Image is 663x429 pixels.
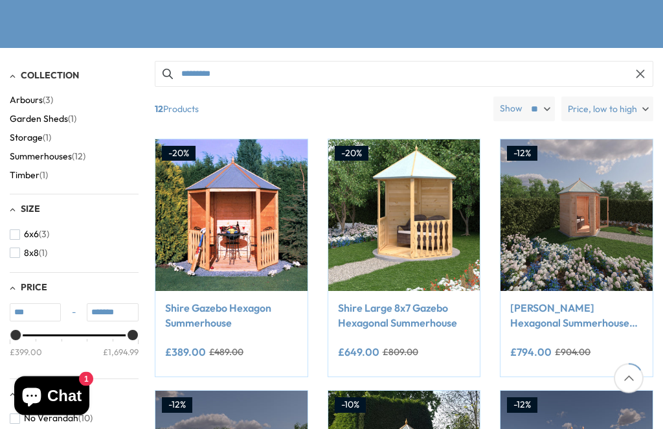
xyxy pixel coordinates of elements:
span: (12) [72,152,85,163]
span: (3) [43,95,53,106]
ins: £794.00 [510,347,552,358]
span: Products [150,97,488,122]
a: Shire Large 8x7 Gazebo Hexagonal Summerhouse [338,301,471,330]
span: Timber [10,170,39,181]
button: Arbours (3) [10,91,53,110]
div: Price [10,335,139,369]
span: Garden Sheds [10,114,68,125]
div: -20% [335,146,368,162]
del: £809.00 [383,348,418,357]
span: Arbours [10,95,43,106]
span: Price, low to high [568,97,637,122]
div: -12% [507,398,537,413]
button: 8x8 [10,244,47,263]
label: Show [500,103,523,116]
span: (10) [78,413,93,424]
input: Max value [87,304,138,322]
a: [PERSON_NAME] Hexagonal Summerhouse 6x6 12mm Cladding [510,301,643,330]
span: (1) [43,133,51,144]
span: - [61,307,87,319]
a: Shire Gazebo Hexagon Summerhouse [165,301,298,330]
button: Storage (1) [10,129,51,148]
del: £489.00 [209,348,243,357]
span: (1) [39,248,47,259]
del: £904.00 [555,348,590,357]
input: Search products [155,62,653,87]
span: 6x6 [24,229,39,240]
div: -20% [162,146,196,162]
span: (1) [68,114,76,125]
span: Collection [21,70,79,82]
button: Summerhouses (12) [10,148,85,167]
div: £1,694.99 [103,346,139,358]
img: Shire Gazebo Hexagon Summerhouse - Best Shed [155,140,308,292]
span: (1) [39,170,48,181]
label: Price, low to high [561,97,653,122]
div: £399.00 [10,346,42,358]
div: -12% [507,146,537,162]
button: Timber (1) [10,167,48,185]
ins: £389.00 [165,347,206,358]
span: Price [21,282,47,294]
span: Size [21,203,40,215]
button: 6x6 [10,226,49,244]
button: No Verandah [10,410,93,428]
span: Summerhouses [10,152,72,163]
span: (3) [39,229,49,240]
span: 8x8 [24,248,39,259]
span: No Verandah [24,413,78,424]
inbox-online-store-chat: Shopify online store chat [10,377,93,419]
span: Storage [10,133,43,144]
ins: £649.00 [338,347,379,358]
div: -12% [162,398,192,413]
button: Garden Sheds (1) [10,110,76,129]
input: Min value [10,304,61,322]
div: -10% [335,398,366,413]
b: 12 [155,97,163,122]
